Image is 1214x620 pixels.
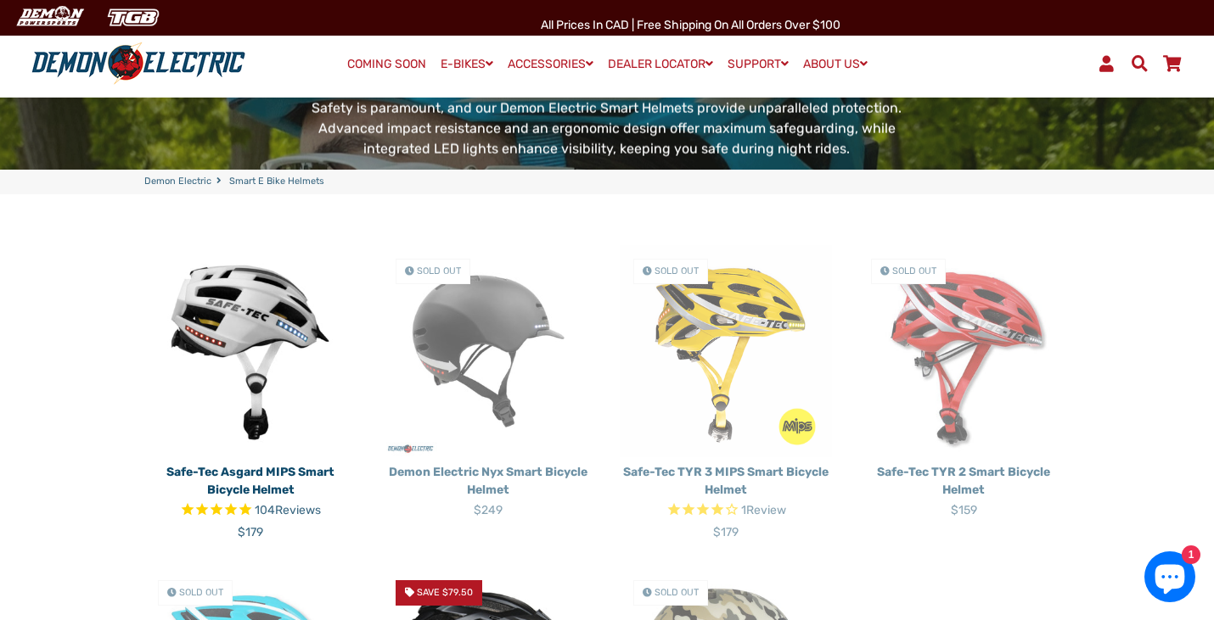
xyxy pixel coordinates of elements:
img: Safe-Tec TYR 2 Smart Bicycle Helmet - Demon Electric [857,245,1070,457]
a: DEALER LOCATOR [602,52,719,76]
span: $249 [474,503,503,517]
p: Safety is paramount, and our Demon Electric Smart Helmets provide unparalleled protection. Advanc... [303,98,912,159]
span: $159 [951,503,977,517]
img: Safe-Tec TYR 3 MIPS Smart Bicycle Helmet - Demon Electric [620,245,832,457]
span: Reviews [275,503,321,517]
inbox-online-store-chat: Shopify online store chat [1139,551,1200,606]
a: Safe-Tec Asgard MIPS Smart Bicycle Helmet Rated 4.8 out of 5 stars 104 reviews $179 [144,457,357,541]
span: $179 [238,525,263,539]
span: Smart E Bike Helmets [229,175,324,189]
span: Sold Out [892,265,936,276]
img: TGB Canada [98,3,168,31]
p: Demon Electric Nyx Smart Bicycle Helmet [382,463,594,499]
span: Sold Out [179,587,223,598]
span: Rated 4.0 out of 5 stars 1 reviews [620,501,832,521]
a: Demon Electric [144,175,211,189]
span: Rated 4.8 out of 5 stars 104 reviews [144,501,357,521]
span: Sold Out [417,265,461,276]
span: 1 reviews [741,503,786,517]
p: Safe-Tec TYR 2 Smart Bicycle Helmet [857,463,1070,499]
img: Demon Electric Nyx Smart Bicycle Helmet - Demon Electric [382,245,594,457]
a: Safe-Tec TYR 2 Smart Bicycle Helmet $159 [857,457,1070,519]
span: Sold Out [655,265,699,276]
span: All Prices in CAD | Free shipping on all orders over $100 [541,18,840,32]
a: SUPPORT [722,52,795,76]
a: Safe-Tec TYR 3 MIPS Smart Bicycle Helmet Rated 4.0 out of 5 stars 1 reviews $179 [620,457,832,541]
a: Safe-Tec TYR 3 MIPS Smart Bicycle Helmet - Demon Electric Sold Out [620,245,832,457]
a: COMING SOON [341,53,432,76]
a: ACCESSORIES [502,52,599,76]
span: $179 [713,525,739,539]
a: Demon Electric Nyx Smart Bicycle Helmet $249 [382,457,594,519]
p: Safe-Tec TYR 3 MIPS Smart Bicycle Helmet [620,463,832,499]
img: Safe-Tec Asgard MIPS Smart Bicycle Helmet - Demon Electric [144,245,357,457]
a: ABOUT US [797,52,874,76]
a: Demon Electric Nyx Smart Bicycle Helmet - Demon Electric Sold Out [382,245,594,457]
a: Safe-Tec TYR 2 Smart Bicycle Helmet - Demon Electric Sold Out [857,245,1070,457]
span: Sold Out [655,587,699,598]
span: Review [746,503,786,517]
img: Demon Electric [8,3,90,31]
p: Safe-Tec Asgard MIPS Smart Bicycle Helmet [144,463,357,499]
img: Demon Electric logo [25,42,251,86]
span: Save $79.50 [417,587,473,598]
span: 104 reviews [255,503,321,517]
a: E-BIKES [435,52,499,76]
